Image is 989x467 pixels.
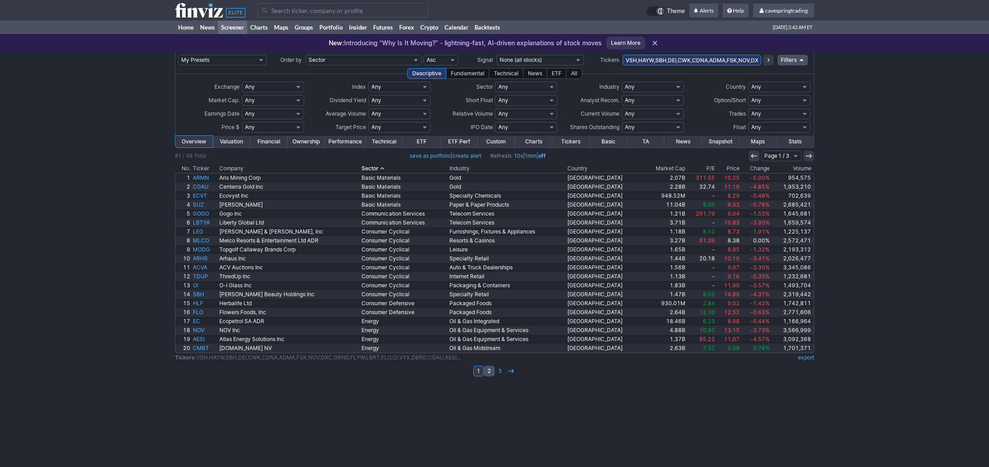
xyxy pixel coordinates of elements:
[771,209,814,218] a: 1,645,681
[644,281,687,290] a: 1.83B
[360,173,448,182] a: Basic Materials
[175,21,197,34] a: Home
[750,282,770,289] span: -3.57%
[724,327,740,333] span: 13.15
[644,263,687,272] a: 1.56B
[716,200,741,209] a: 8.93
[716,263,741,272] a: 9.07
[197,21,218,34] a: News
[448,209,566,218] a: Telecom Services
[701,136,739,147] a: Snapshot
[741,209,771,218] a: -1.53%
[175,263,192,272] a: 11
[360,290,448,299] a: Consumer Cyclical
[777,55,808,65] a: Filters
[360,218,448,227] a: Communication Services
[441,21,471,34] a: Calendar
[360,254,448,263] a: Consumer Cyclical
[750,183,770,190] span: -4.85%
[687,317,716,326] a: 6.23
[741,218,771,227] a: -3.90%
[741,245,771,254] a: -1.32%
[741,191,771,200] a: -0.48%
[716,218,741,227] a: 10.83
[448,254,566,263] a: Specialty Retail
[448,272,566,281] a: Internet Retail
[750,210,770,217] span: -1.53%
[716,299,741,308] a: 9.02
[192,173,218,182] a: ARMN
[644,308,687,317] a: 2.64B
[175,191,192,200] a: 3
[627,136,664,147] a: TA
[448,335,566,344] a: Oil & Gas Equipment & Services
[448,326,566,335] a: Oil & Gas Equipment & Services
[566,245,644,254] a: [GEOGRAPHIC_DATA]
[218,173,360,182] a: Aris Mining Corp
[218,272,360,281] a: ThredUp Inc
[771,308,814,317] a: 2,771,606
[644,326,687,335] a: 4.88B
[716,326,741,335] a: 13.15
[175,136,213,147] a: Overview
[771,254,814,263] a: 2,026,477
[360,335,448,344] a: Energy
[687,290,716,299] a: 8.02
[750,264,770,271] span: -3.30%
[360,236,448,245] a: Consumer Cyclical
[360,263,448,272] a: Consumer Cyclical
[192,281,218,290] a: OI
[448,227,566,236] a: Furnishings, Fixtures & Appliances
[192,182,218,191] a: CGAU
[192,209,218,218] a: GOGO
[396,21,417,34] a: Forex
[664,136,701,147] a: News
[728,300,740,307] span: 9.02
[448,308,566,317] a: Packaged Foods
[750,318,770,324] span: -0.44%
[687,272,716,281] a: -
[175,281,192,290] a: 13
[448,173,566,182] a: Gold
[175,299,192,308] a: 15
[687,227,716,236] a: 8.52
[218,21,247,34] a: Screener
[771,263,814,272] a: 3,345,086
[771,326,814,335] a: 3,566,999
[566,173,644,182] a: [GEOGRAPHIC_DATA]
[175,227,192,236] a: 7
[218,191,360,200] a: Ecovyst Inc
[741,254,771,263] a: -3.41%
[687,308,716,317] a: 12.10
[448,281,566,290] a: Packaging & Containers
[716,245,741,254] a: 8.95
[175,290,192,299] a: 14
[448,263,566,272] a: Auto & Truck Dealerships
[750,219,770,226] span: -3.90%
[192,263,218,272] a: ACVA
[716,173,741,182] a: 10.25
[644,227,687,236] a: 1.18B
[724,309,740,316] span: 12.52
[192,272,218,281] a: TDUP
[728,246,740,253] span: 8.95
[360,308,448,317] a: Consumer Defensive
[288,136,325,147] a: Ownership
[446,68,489,79] div: Fundamental
[218,218,360,227] a: Liberty Global Ltd
[741,281,771,290] a: -3.57%
[703,291,715,298] span: 8.02
[515,136,552,147] a: Charts
[646,6,685,16] a: Theme
[213,136,250,147] a: Valuation
[739,136,776,147] a: Maps
[724,174,740,181] span: 10.25
[703,318,715,324] span: 6.23
[687,326,716,335] a: 10.80
[360,209,448,218] a: Communication Services
[741,308,771,317] a: -0.63%
[699,309,715,316] span: 12.10
[687,182,716,191] a: 32.74
[417,21,441,34] a: Crypto
[644,317,687,326] a: 18.46B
